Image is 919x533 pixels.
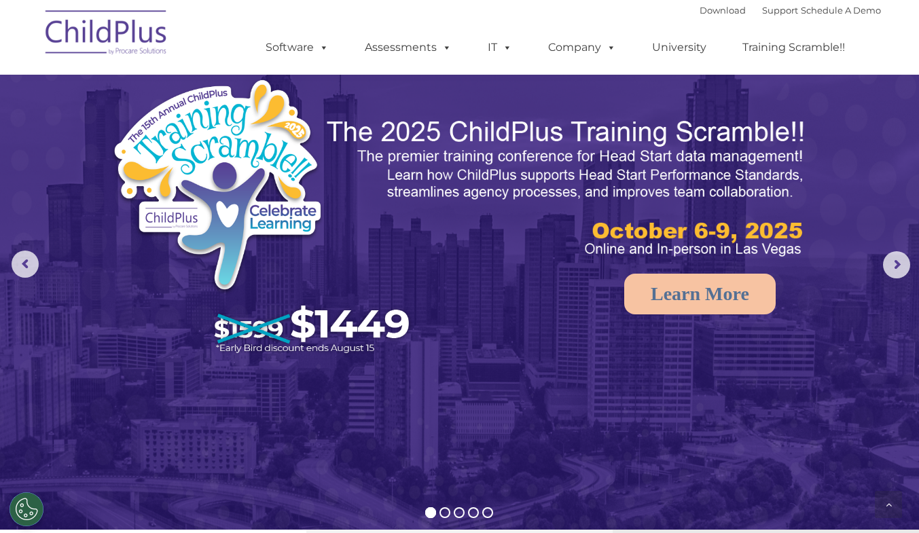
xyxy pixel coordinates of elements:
[10,492,43,526] button: Cookies Settings
[851,468,919,533] iframe: Chat Widget
[801,5,881,16] a: Schedule A Demo
[535,34,630,61] a: Company
[474,34,526,61] a: IT
[351,34,465,61] a: Assessments
[252,34,342,61] a: Software
[700,5,746,16] a: Download
[762,5,798,16] a: Support
[638,34,720,61] a: University
[39,1,175,69] img: ChildPlus by Procare Solutions
[189,90,230,100] span: Last name
[624,274,776,314] a: Learn More
[189,145,247,155] span: Phone number
[700,5,881,16] font: |
[729,34,859,61] a: Training Scramble!!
